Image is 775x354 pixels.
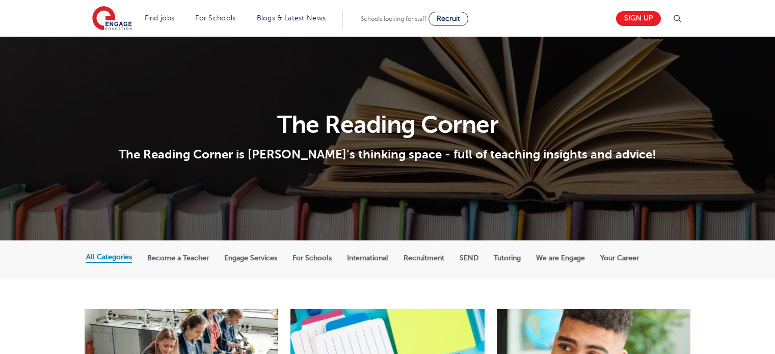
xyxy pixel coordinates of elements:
[86,113,689,137] h1: The Reading Corner
[147,254,209,263] label: Become a Teacher
[494,254,521,263] label: Tutoring
[224,254,277,263] label: Engage Services
[257,14,326,22] a: Blogs & Latest News
[404,254,444,263] label: Recruitment
[437,15,460,22] span: Recruit
[429,12,468,26] a: Recruit
[536,254,585,263] label: We are Engage
[616,11,661,26] a: Sign up
[292,254,332,263] label: For Schools
[347,254,388,263] label: International
[195,14,235,22] a: For Schools
[86,253,132,262] label: All Categories
[361,15,426,22] span: Schools looking for staff
[600,254,639,263] label: Your Career
[460,254,478,263] label: SEND
[145,14,175,22] a: Find jobs
[86,147,689,162] p: The Reading Corner is [PERSON_NAME]’s thinking space - full of teaching insights and advice!
[92,6,132,32] img: Engage Education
